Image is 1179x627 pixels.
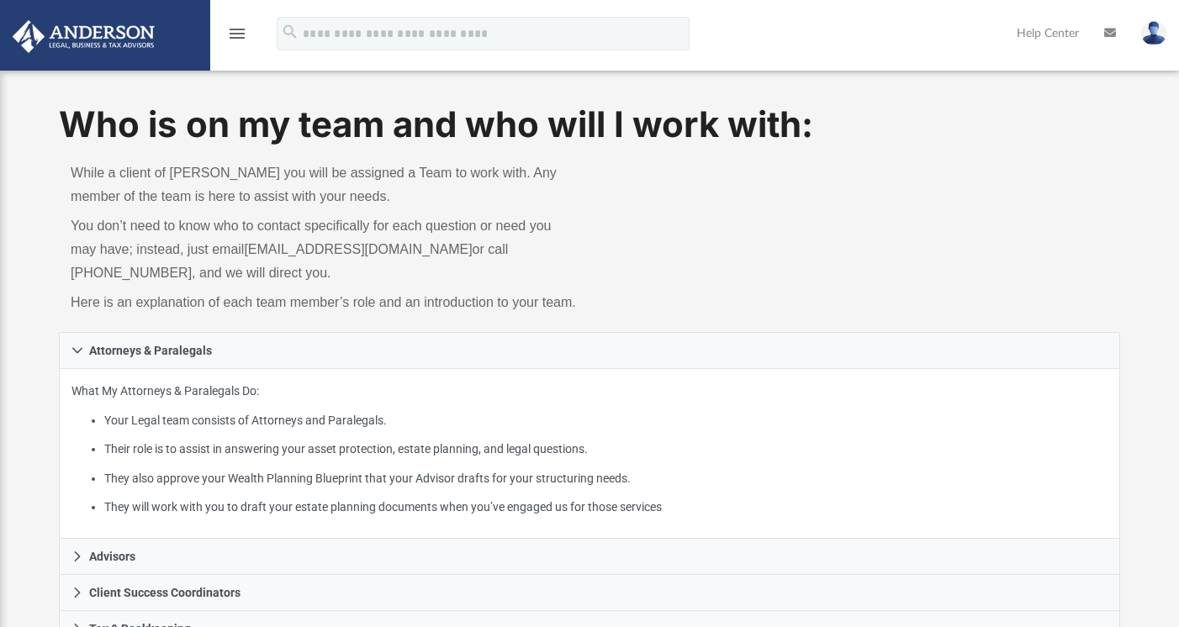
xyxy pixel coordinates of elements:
[59,100,1120,150] h1: Who is on my team and who will I work with:
[71,161,578,208] p: While a client of [PERSON_NAME] you will be assigned a Team to work with. Any member of the team ...
[71,381,1108,518] p: What My Attorneys & Paralegals Do:
[71,214,578,285] p: You don’t need to know who to contact specifically for each question or need you may have; instea...
[104,439,1108,460] li: Their role is to assist in answering your asset protection, estate planning, and legal questions.
[104,468,1108,489] li: They also approve your Wealth Planning Blueprint that your Advisor drafts for your structuring ne...
[89,587,241,598] span: Client Success Coordinators
[59,332,1120,369] a: Attorneys & Paralegals
[89,345,212,356] span: Attorneys & Paralegals
[227,32,247,44] a: menu
[59,369,1120,540] div: Attorneys & Paralegals
[227,24,247,44] i: menu
[1141,21,1166,45] img: User Pic
[281,23,299,41] i: search
[104,410,1108,431] li: Your Legal team consists of Attorneys and Paralegals.
[71,291,578,314] p: Here is an explanation of each team member’s role and an introduction to your team.
[89,551,135,562] span: Advisors
[8,20,160,53] img: Anderson Advisors Platinum Portal
[104,497,1108,518] li: They will work with you to draft your estate planning documents when you’ve engaged us for those ...
[244,242,472,256] a: [EMAIL_ADDRESS][DOMAIN_NAME]
[59,539,1120,575] a: Advisors
[59,575,1120,611] a: Client Success Coordinators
